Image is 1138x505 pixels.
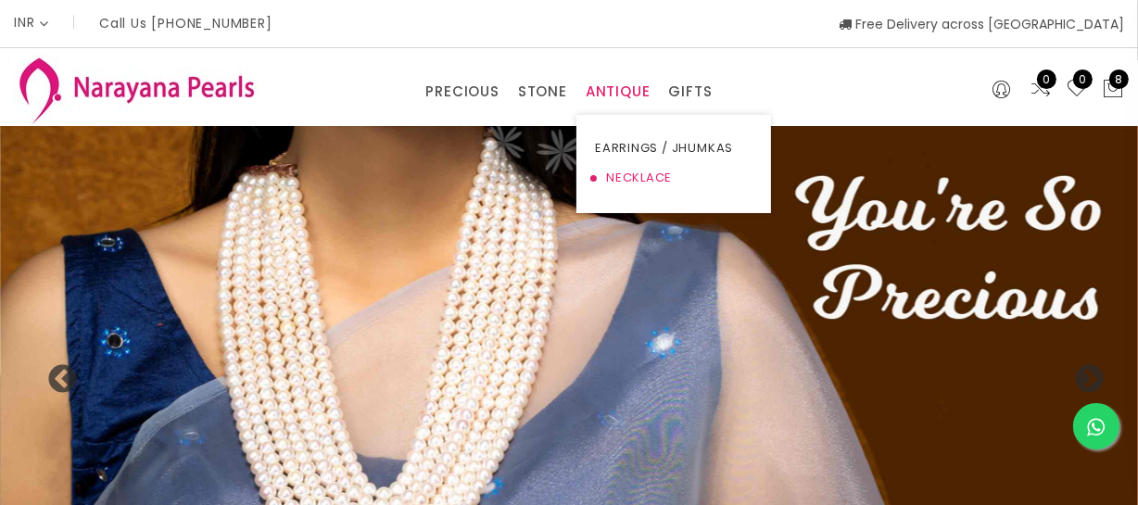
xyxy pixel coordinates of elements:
[425,78,499,106] a: PRECIOUS
[595,133,752,163] a: EARRINGS / JHUMKAS
[1066,78,1088,102] a: 0
[1037,69,1056,89] span: 0
[46,364,65,383] button: Previous
[1073,69,1093,89] span: 0
[1109,69,1129,89] span: 8
[586,78,651,106] a: ANTIQUE
[668,78,712,106] a: GIFTS
[1030,78,1052,102] a: 0
[839,15,1124,33] span: Free Delivery across [GEOGRAPHIC_DATA]
[1102,78,1124,102] button: 8
[595,163,752,193] a: NECKLACE
[99,17,272,30] p: Call Us [PHONE_NUMBER]
[1073,364,1092,383] button: Next
[518,78,567,106] a: STONE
